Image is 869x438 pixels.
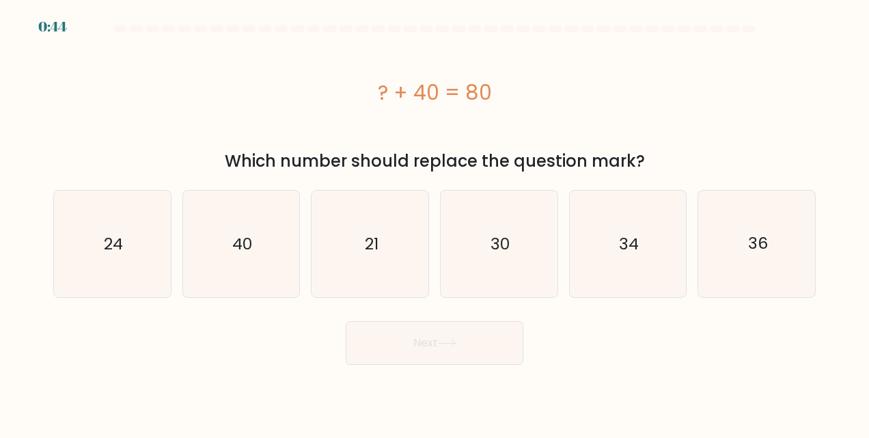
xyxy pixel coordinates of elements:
text: 30 [491,233,510,255]
text: 21 [364,233,378,255]
div: Which number should replace the question mark? [61,149,808,174]
text: 34 [619,233,639,255]
div: 0:44 [38,16,67,37]
text: 40 [232,233,252,255]
text: 24 [104,233,123,255]
div: ? + 40 = 80 [53,77,816,108]
text: 36 [748,233,768,255]
button: Next [346,321,523,365]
